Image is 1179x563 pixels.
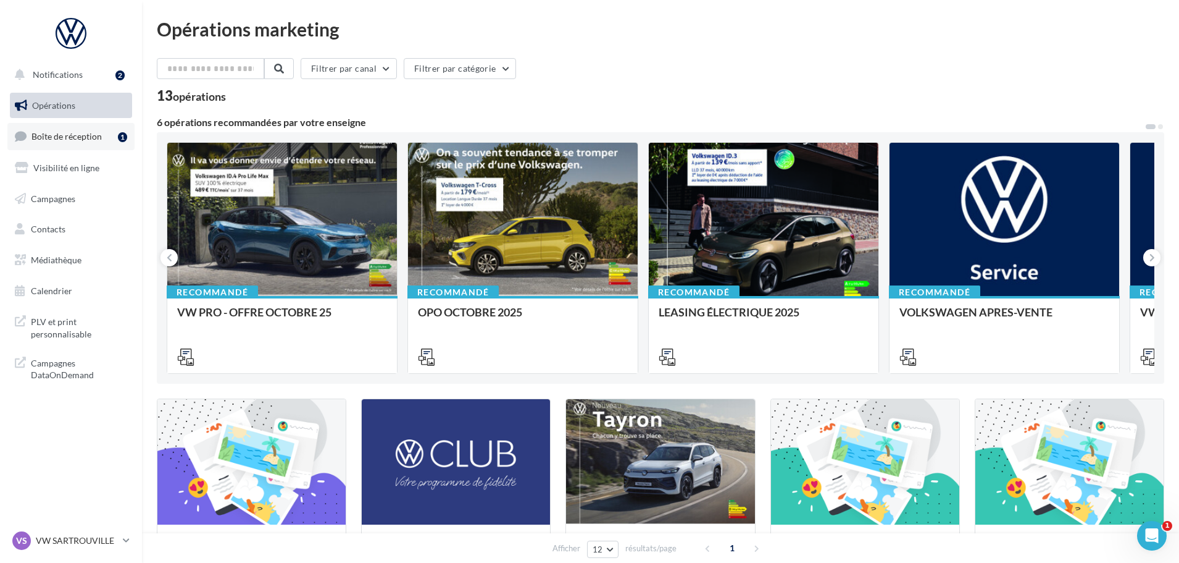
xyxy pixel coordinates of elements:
a: Contacts [7,216,135,242]
p: VW SARTROUVILLE [36,535,118,547]
span: Visibilité en ligne [33,163,99,173]
a: Médiathèque [7,247,135,273]
div: VOLKSWAGEN APRES-VENTE [899,306,1109,331]
div: VW PRO - OFFRE OCTOBRE 25 [177,306,387,331]
span: Campagnes [31,193,75,203]
span: VS [16,535,27,547]
span: Contacts [31,224,65,234]
div: 13 [157,89,226,103]
a: Visibilité en ligne [7,155,135,181]
button: Filtrer par canal [301,58,397,79]
a: Campagnes DataOnDemand [7,350,135,386]
span: 1 [722,538,742,558]
span: 1 [1162,521,1172,531]
a: VS VW SARTROUVILLE [10,529,132,552]
iframe: Intercom live chat [1137,521,1167,551]
a: PLV et print personnalisable [7,308,135,345]
div: Opérations marketing [157,20,1164,38]
button: 12 [587,541,619,558]
span: Médiathèque [31,255,81,265]
span: 12 [593,544,603,554]
button: Notifications 2 [7,62,130,88]
span: Boîte de réception [31,131,102,142]
div: 1 [118,132,127,142]
button: Filtrer par catégorie [404,58,516,79]
div: OPO OCTOBRE 2025 [418,306,628,331]
span: résultats/page [625,543,677,554]
span: PLV et print personnalisable [31,313,127,340]
a: Campagnes [7,186,135,212]
a: Boîte de réception1 [7,123,135,150]
div: Recommandé [648,286,739,299]
span: Campagnes DataOnDemand [31,355,127,381]
span: Opérations [32,100,75,111]
div: 2 [115,70,125,80]
span: Notifications [33,69,83,80]
a: Calendrier [7,278,135,304]
a: Opérations [7,93,135,119]
div: Recommandé [407,286,499,299]
span: Calendrier [31,286,72,296]
div: LEASING ÉLECTRIQUE 2025 [659,306,869,331]
span: Afficher [552,543,580,554]
div: 6 opérations recommandées par votre enseigne [157,117,1144,127]
div: opérations [173,91,226,102]
div: Recommandé [167,286,258,299]
div: Recommandé [889,286,980,299]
